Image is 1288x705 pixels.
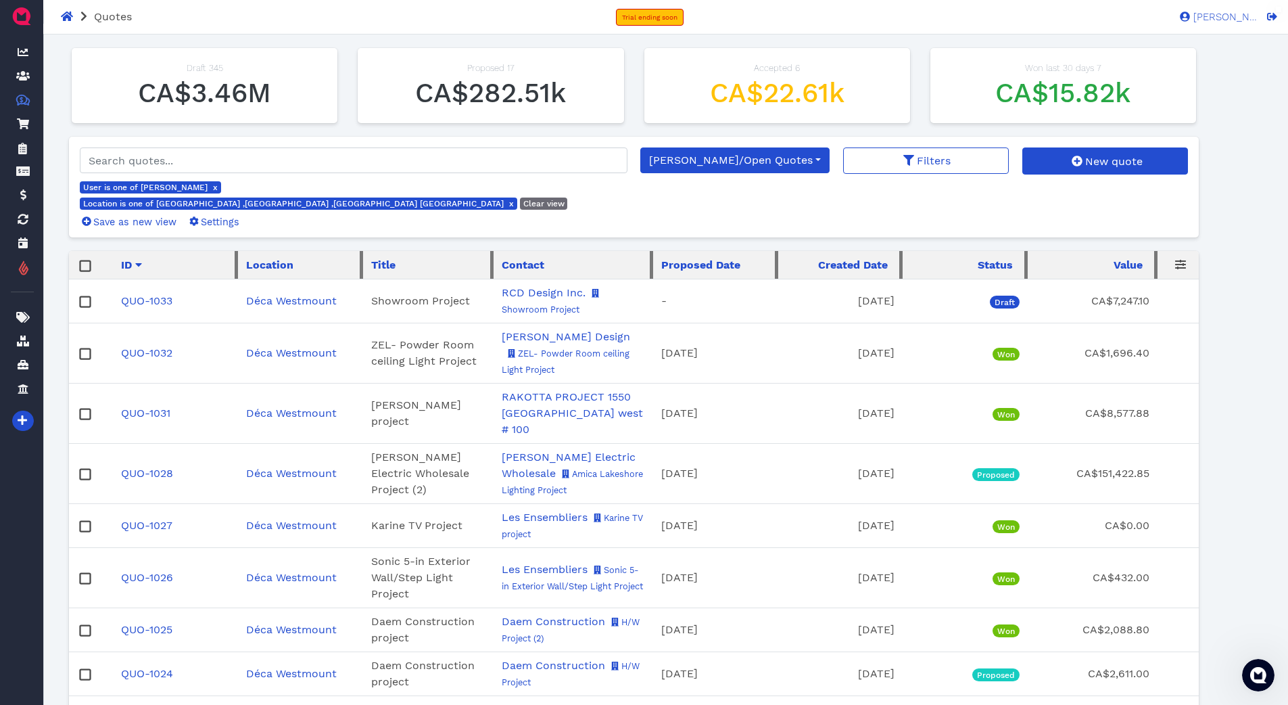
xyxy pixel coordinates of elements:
[502,469,643,495] small: Amica Lakeshore Lighting Project
[502,659,605,672] a: Daem Construction
[502,346,629,376] a: ZEL- Powder Room ceiling Light Project
[212,5,237,31] button: Home
[22,395,193,419] b: Google Chrome extension for Lightspeed
[363,323,494,384] td: ZEL- Powder Room ceiling Light Project
[121,407,170,419] a: QUO-1031
[246,346,337,359] a: Déca Westmount
[997,411,1015,419] span: Won
[83,183,208,192] span: User is one of [PERSON_NAME]
[68,189,249,203] div: Quote Machine!
[502,348,629,375] small: ZEL- Powder Room ceiling Light Project
[363,504,494,548] td: Karine TV Project
[121,571,173,584] a: QUO-1026
[11,222,260,266] div: Ali says…
[363,384,494,444] td: [PERSON_NAME] project
[977,671,1015,679] span: Proposed
[502,286,586,299] a: RCD Design Inc.
[1097,63,1101,73] span: 7
[858,346,895,359] span: [DATE]
[80,217,176,227] a: Save as new view
[11,52,260,222] div: Marco says…
[11,222,222,265] div: Can you please send me the link to your account?
[121,467,173,480] a: QUO-1028
[795,63,800,73] span: 6
[43,432,53,443] button: Emoji picker
[509,199,514,208] span: x
[138,77,271,109] span: 3459111.94
[997,575,1015,583] span: Won
[1190,12,1258,22] span: [PERSON_NAME]
[858,667,895,680] span: [DATE]
[1088,667,1149,680] span: CA$2,611.00
[710,77,844,109] span: 22613.03
[661,667,698,680] span: [DATE]
[995,77,1130,109] span: 15817.3798828125
[653,279,778,323] td: -
[57,52,260,211] div: Quote Machine!
[363,548,494,608] td: Sonic 5-in Exterior Wall/Step Light Project
[661,407,698,419] span: [DATE]
[1083,155,1143,168] span: New quote
[94,10,132,23] span: Quotes
[121,519,172,532] a: QUO-1027
[363,444,494,504] td: [PERSON_NAME] Electric Wholesale Project (2)
[1091,294,1149,307] span: CA$7,247.10
[467,63,504,73] span: Proposed
[11,346,260,511] div: Ali says…
[21,432,32,443] button: Upload attachment
[1085,407,1149,419] span: CA$8,577.88
[232,427,254,449] button: Send a message…
[997,350,1015,359] span: Won
[121,346,172,359] a: QUO-1032
[121,667,173,680] a: QUO-1024
[9,5,34,31] button: go back
[502,330,630,343] a: [PERSON_NAME] Design
[843,147,1009,174] button: Filters
[237,5,262,30] div: Close
[133,306,260,336] div: [URL][DOMAIN_NAME]
[246,407,337,419] a: Déca Westmount
[246,667,337,680] a: Déca Westmount
[83,199,504,208] span: Location is one of [GEOGRAPHIC_DATA] ,[GEOGRAPHIC_DATA] ,[GEOGRAPHIC_DATA] [GEOGRAPHIC_DATA]
[661,257,740,273] span: Proposed Date
[997,523,1015,531] span: Won
[1022,147,1188,175] a: New quote
[502,615,605,628] a: Daem Construction
[66,7,153,17] h1: [PERSON_NAME]
[143,315,249,326] a: [URL][DOMAIN_NAME]
[11,5,32,27] img: QuoteM_icon_flat.png
[818,257,888,273] span: Created Date
[858,294,895,307] span: [DATE]
[246,519,337,532] a: Déca Westmount
[11,266,154,296] div: So I can access it directly.
[1076,467,1149,480] span: CA$151,422.85
[995,298,1015,306] span: Draft
[754,63,792,73] span: Accepted
[187,217,239,227] a: Settings
[213,183,218,192] span: x
[22,274,143,288] div: So I can access it directly.
[66,17,162,30] p: Active in the last 15m
[1025,63,1094,73] span: Won last 30 days
[246,257,293,273] span: Location
[977,471,1015,479] span: Proposed
[209,63,223,73] span: 345
[22,230,211,256] div: Can you please send me the link to your account?
[661,519,698,532] span: [DATE]
[997,627,1015,635] span: Won
[616,9,684,26] a: Trial ending soon
[1114,257,1143,273] span: Value
[1084,346,1149,359] span: CA$1,696.40
[661,623,698,636] span: [DATE]
[246,467,337,480] a: Déca Westmount
[661,571,698,584] span: [DATE]
[1173,10,1258,22] a: [PERSON_NAME]
[363,652,494,696] td: Daem Construction project
[502,511,588,524] a: Les Ensembliers
[20,96,24,103] tspan: $
[1105,519,1149,532] span: CA$0.00
[502,451,636,480] a: [PERSON_NAME] Electric Wholesale
[11,346,222,482] div: It looks like the account is connected, I can see it was reconnected [DATE], [DATE]. Would you mi...
[39,7,60,29] img: Profile image for Ali
[661,467,698,480] span: [DATE]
